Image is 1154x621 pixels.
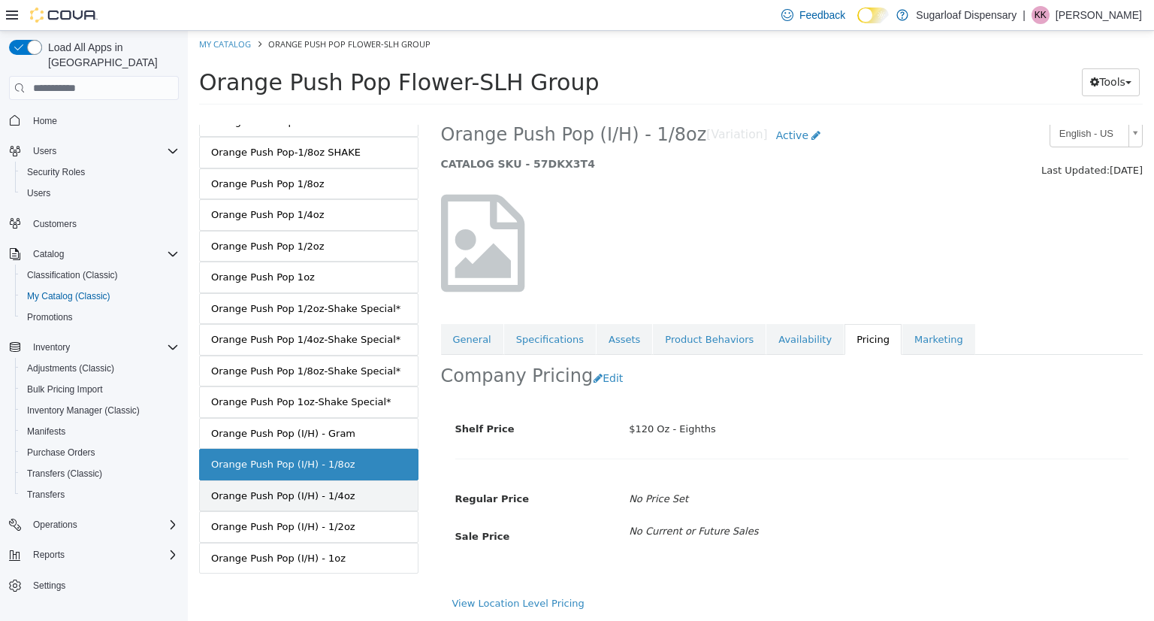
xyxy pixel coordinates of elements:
span: KK [1035,6,1047,24]
a: Users [21,184,56,202]
span: Classification (Classic) [21,266,179,284]
a: Customers [27,215,83,233]
span: $120 Oz - Eighths [441,392,528,404]
span: Users [27,142,179,160]
button: Classification (Classic) [15,265,185,286]
a: Inventory Manager (Classic) [21,401,146,420]
span: Adjustments (Classic) [21,359,179,377]
small: [Variation] [518,98,579,111]
div: Orange Push Pop 1/8oz-Shake Special* [23,333,213,348]
a: Pricing [657,293,714,325]
button: Purchase Orders [15,442,185,463]
span: English - US [862,92,935,115]
button: Reports [3,544,185,565]
button: Catalog [3,244,185,265]
span: Dark Mode [857,23,858,24]
button: Users [27,142,62,160]
div: Orange Push Pop 1/4oz [23,177,137,192]
span: Load All Apps in [GEOGRAPHIC_DATA] [42,40,179,70]
span: Settings [27,576,179,595]
div: Orange Push Pop 1/2oz [23,208,137,223]
p: [PERSON_NAME] [1056,6,1142,24]
span: Users [33,145,56,157]
span: Promotions [21,308,179,326]
a: Assets [409,293,464,325]
span: Catalog [27,245,179,263]
span: Operations [27,516,179,534]
button: Operations [3,514,185,535]
a: Home [27,112,63,130]
span: Classification (Classic) [27,269,118,281]
span: Transfers [21,486,179,504]
div: Orange Push Pop 1/4oz-Shake Special* [23,301,213,317]
button: Security Roles [15,162,185,183]
a: English - US [862,91,955,117]
a: Purchase Orders [21,444,101,462]
span: Manifests [27,426,65,438]
button: Home [3,109,185,131]
span: Last Updated: [853,134,922,145]
button: Customers [3,213,185,235]
span: Transfers (Classic) [21,465,179,483]
a: Settings [27,577,71,595]
span: My Catalog (Classic) [27,290,110,302]
span: Reports [27,546,179,564]
span: Orange Push Pop Flower-SLH Group [11,38,411,65]
div: Orange Push Pop (I/H) - Gram [23,395,168,410]
button: Promotions [15,307,185,328]
span: Settings [33,580,65,592]
button: Transfers [15,484,185,505]
button: Transfers (Classic) [15,463,185,484]
span: Users [27,187,50,199]
a: Promotions [21,308,79,326]
div: Orange Push Pop (I/H) - 1/8oz [23,426,168,441]
button: Tools [894,38,952,65]
span: Security Roles [21,163,179,181]
span: Regular Price [267,462,341,474]
a: Manifests [21,423,71,441]
span: Bulk Pricing Import [21,380,179,398]
span: Adjustments (Classic) [27,362,114,374]
span: Sale Price [267,500,322,511]
button: Catalog [27,245,70,263]
span: Security Roles [27,166,85,178]
a: Transfers [21,486,71,504]
a: General [253,293,316,325]
span: Orange Push Pop Flower-SLH Group [80,8,243,19]
button: Adjustments (Classic) [15,358,185,379]
a: Availability [579,293,656,325]
a: Transfers (Classic) [21,465,108,483]
span: Transfers (Classic) [27,468,102,480]
div: Orange Push Pop-1/8oz SHAKE [23,114,173,129]
span: Inventory [33,341,70,353]
span: Inventory Manager (Classic) [21,401,179,420]
div: Kelsey Kastler [1032,6,1050,24]
span: Purchase Orders [27,447,95,459]
span: Purchase Orders [21,444,179,462]
span: Feedback [799,8,845,23]
span: Users [21,184,179,202]
div: Orange Push Pop 1/8oz [23,146,137,161]
span: Home [27,111,179,129]
div: Orange Push Pop 1oz-Shake Special* [23,364,204,379]
span: Catalog [33,248,64,260]
span: My Catalog (Classic) [21,287,179,305]
div: Orange Push Pop (I/H) - 1/4oz [23,458,168,473]
span: Operations [33,519,77,531]
div: Orange Push Pop (I/H) - 1oz [23,520,158,535]
i: No Current or Future Sales [441,495,570,506]
span: Reports [33,549,65,561]
p: Sugarloaf Dispensary [916,6,1017,24]
p: | [1023,6,1026,24]
a: Specifications [316,293,408,325]
a: Bulk Pricing Import [21,380,109,398]
h2: Company Pricing [253,334,406,357]
button: My Catalog (Classic) [15,286,185,307]
a: Adjustments (Classic) [21,359,120,377]
button: Settings [3,574,185,596]
a: My Catalog [11,8,63,19]
button: Users [15,183,185,204]
a: Product Behaviors [465,293,578,325]
span: Customers [27,214,179,233]
span: Active [588,98,621,111]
